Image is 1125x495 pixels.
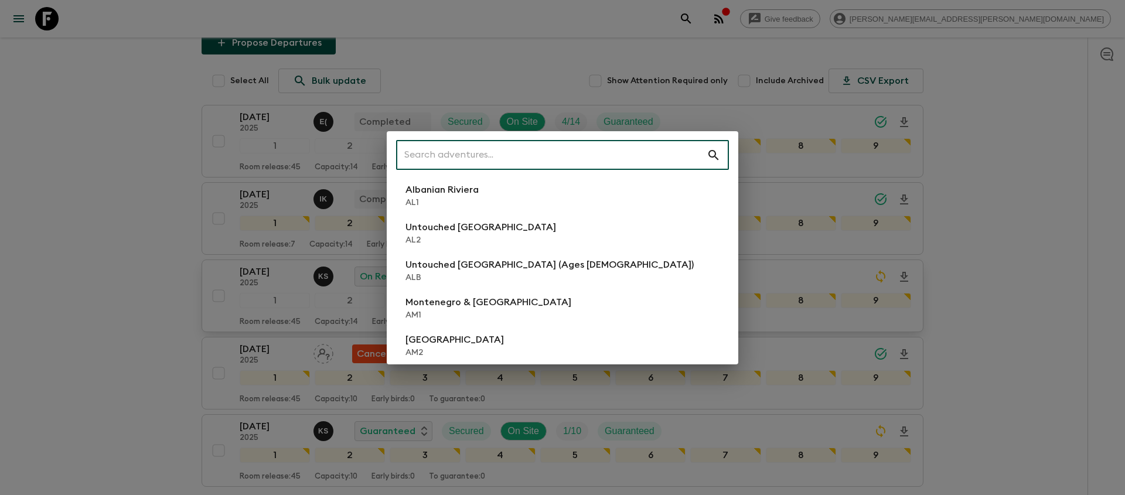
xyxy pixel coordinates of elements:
[405,309,571,321] p: AM1
[405,258,694,272] p: Untouched [GEOGRAPHIC_DATA] (Ages [DEMOGRAPHIC_DATA])
[405,220,556,234] p: Untouched [GEOGRAPHIC_DATA]
[405,183,479,197] p: Albanian Riviera
[405,197,479,209] p: AL1
[405,333,504,347] p: [GEOGRAPHIC_DATA]
[405,347,504,359] p: AM2
[405,272,694,284] p: ALB
[396,139,707,172] input: Search adventures...
[405,295,571,309] p: Montenegro & [GEOGRAPHIC_DATA]
[405,234,556,246] p: AL2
